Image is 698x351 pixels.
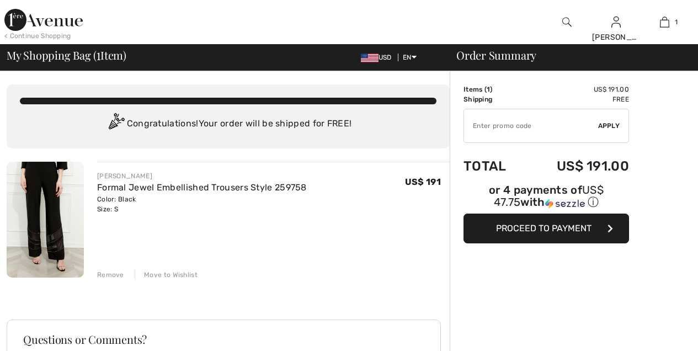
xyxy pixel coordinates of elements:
div: Move to Wishlist [135,270,198,280]
img: search the website [562,15,572,29]
img: Sezzle [545,199,585,209]
img: My Info [611,15,621,29]
td: Total [463,147,525,185]
div: or 4 payments ofUS$ 47.75withSezzle Click to learn more about Sezzle [463,185,629,214]
span: Apply [598,121,620,131]
h3: Questions or Comments? [23,334,424,345]
div: Order Summary [443,50,691,61]
div: < Continue Shopping [4,31,71,41]
div: [PERSON_NAME] [97,171,307,181]
td: Free [525,94,630,104]
td: US$ 191.00 [525,84,630,94]
span: USD [361,54,396,61]
td: US$ 191.00 [525,147,630,185]
img: 1ère Avenue [4,9,83,31]
div: Congratulations! Your order will be shipped for FREE! [20,113,436,135]
span: 1 [487,86,490,93]
span: US$ 191 [405,177,441,187]
span: US$ 47.75 [494,183,604,209]
span: 1 [97,47,100,61]
a: Formal Jewel Embellished Trousers Style 259758 [97,182,307,193]
div: Remove [97,270,124,280]
span: 1 [675,17,678,27]
span: Proceed to Payment [496,223,592,233]
td: Items ( ) [463,84,525,94]
div: Color: Black Size: S [97,194,307,214]
img: Congratulation2.svg [105,113,127,135]
img: My Bag [660,15,669,29]
img: US Dollar [361,54,379,62]
div: [PERSON_NAME] [592,31,640,43]
div: or 4 payments of with [463,185,629,210]
td: Shipping [463,94,525,104]
a: 1 [641,15,689,29]
button: Proceed to Payment [463,214,629,243]
img: Formal Jewel Embellished Trousers Style 259758 [7,162,84,278]
input: Promo code [464,109,598,142]
span: EN [403,54,417,61]
span: My Shopping Bag ( Item) [7,50,126,61]
a: Sign In [611,17,621,27]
